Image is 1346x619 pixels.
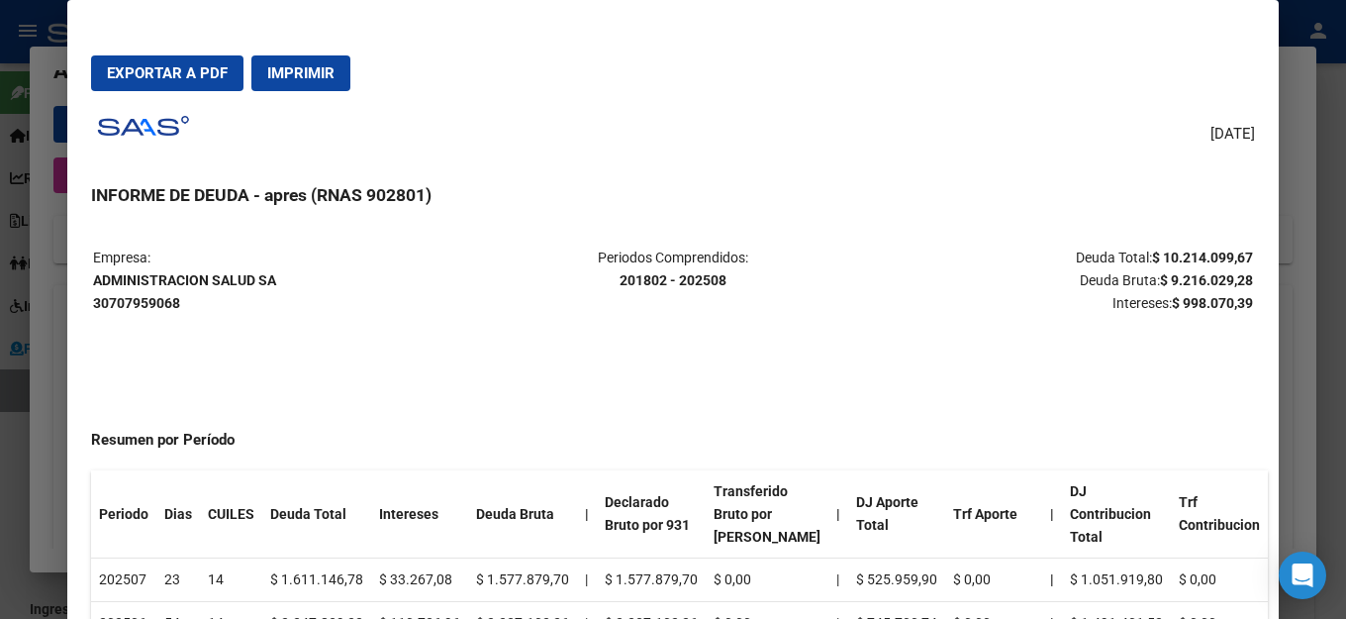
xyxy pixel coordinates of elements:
[945,470,1042,559] th: Trf Aporte
[93,272,276,311] strong: ADMINISTRACION SALUD SA 30707959068
[828,559,848,602] td: |
[577,470,597,559] th: |
[1152,250,1253,265] strong: $ 10.214.099,67
[468,470,577,559] th: Deuda Bruta
[1171,470,1268,559] th: Trf Contribucion
[597,559,706,602] td: $ 1.577.879,70
[620,272,726,288] strong: 201802 - 202508
[1042,470,1062,559] th: |
[1062,559,1171,602] td: $ 1.051.919,80
[1062,470,1171,559] th: DJ Contribucion Total
[91,559,156,602] td: 202507
[200,559,262,602] td: 14
[706,470,828,559] th: Transferido Bruto por [PERSON_NAME]
[848,559,945,602] td: $ 525.959,90
[251,55,350,91] button: Imprimir
[91,470,156,559] th: Periodo
[848,470,945,559] th: DJ Aporte Total
[200,470,262,559] th: CUILES
[371,559,468,602] td: $ 33.267,08
[577,559,597,602] td: |
[706,559,828,602] td: $ 0,00
[91,55,243,91] button: Exportar a PDF
[156,559,200,602] td: 23
[156,470,200,559] th: Dias
[828,470,848,559] th: |
[371,470,468,559] th: Intereses
[1172,295,1253,311] strong: $ 998.070,39
[1279,552,1326,599] div: Open Intercom Messenger
[91,429,1255,452] h4: Resumen por Período
[267,64,335,82] span: Imprimir
[91,182,1255,208] h3: INFORME DE DEUDA - apres (RNAS 902801)
[945,559,1042,602] td: $ 0,00
[107,64,228,82] span: Exportar a PDF
[93,247,478,314] p: Empresa:
[468,559,577,602] td: $ 1.577.879,70
[480,247,865,292] p: Periodos Comprendidos:
[597,470,706,559] th: Declarado Bruto por 931
[1160,272,1253,288] strong: $ 9.216.029,28
[262,470,371,559] th: Deuda Total
[1042,559,1062,602] th: |
[262,559,371,602] td: $ 1.611.146,78
[1210,123,1255,146] span: [DATE]
[868,247,1253,314] p: Deuda Total: Deuda Bruta: Intereses:
[1171,559,1268,602] td: $ 0,00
